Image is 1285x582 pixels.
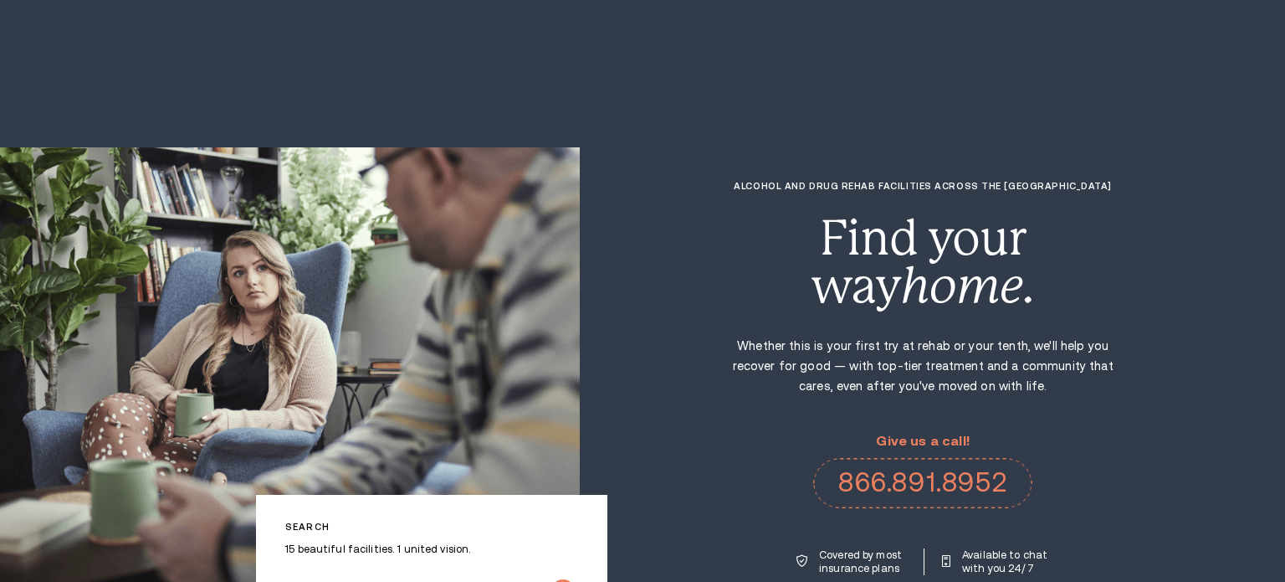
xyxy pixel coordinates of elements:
a: 866.891.8952 [813,458,1032,508]
a: Available to chat with you 24/7 [942,549,1049,575]
p: 15 beautiful facilities. 1 united vision. [285,543,578,556]
div: Find your way [731,214,1115,311]
p: Search [285,522,578,533]
p: Covered by most insurance plans [819,549,906,575]
a: Covered by most insurance plans [796,549,906,575]
p: Whether this is your first try at rehab or your tenth, we'll help you recover for good — with top... [731,336,1115,396]
p: Give us a call! [813,434,1032,449]
i: home. [901,258,1035,314]
h1: Alcohol and Drug Rehab Facilities across the [GEOGRAPHIC_DATA] [731,181,1115,192]
p: Available to chat with you 24/7 [962,549,1049,575]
